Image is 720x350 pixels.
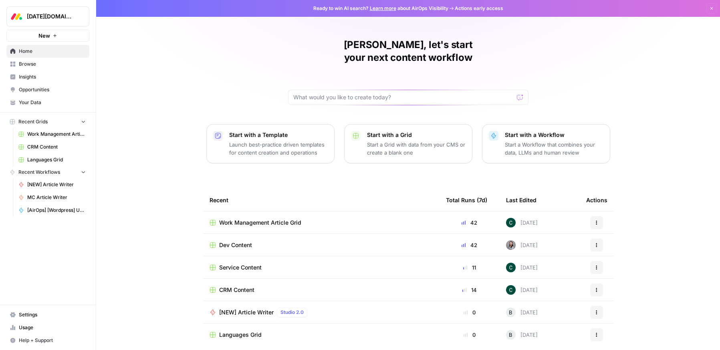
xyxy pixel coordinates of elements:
[15,128,89,141] a: Work Management Article Grid
[506,285,516,295] img: vwv6frqzyjkvcnqomnnxlvzyyij2
[219,308,274,316] span: [NEW] Article Writer
[6,70,89,83] a: Insights
[19,311,86,318] span: Settings
[506,263,538,272] div: [DATE]
[27,131,86,138] span: Work Management Article Grid
[506,189,536,211] div: Last Edited
[27,207,86,214] span: [AirOps] [Wordpress] Update Cornerstone Post
[38,32,50,40] span: New
[210,308,433,317] a: [NEW] Article WriterStudio 2.0
[27,194,86,201] span: MC Article Writer
[6,116,89,128] button: Recent Grids
[19,99,86,106] span: Your Data
[27,156,86,163] span: Languages Grid
[219,264,262,272] span: Service Content
[229,131,328,139] p: Start with a Template
[6,45,89,58] a: Home
[210,264,433,272] a: Service Content
[280,309,304,316] span: Studio 2.0
[19,86,86,93] span: Opportunities
[27,181,86,188] span: [NEW] Article Writer
[219,331,262,339] span: Languages Grid
[446,308,493,316] div: 0
[210,241,433,249] a: Dev Content
[6,166,89,178] button: Recent Workflows
[219,241,252,249] span: Dev Content
[6,6,89,26] button: Workspace: Monday.com
[9,9,24,24] img: Monday.com Logo
[506,308,538,317] div: [DATE]
[506,240,516,250] img: 0wmu78au1lfo96q8ngo6yaddb54d
[15,191,89,204] a: MC Article Writer
[210,331,433,339] a: Languages Grid
[446,264,493,272] div: 11
[506,285,538,295] div: [DATE]
[446,331,493,339] div: 0
[586,189,607,211] div: Actions
[506,330,538,340] div: [DATE]
[19,337,86,344] span: Help + Support
[210,189,433,211] div: Recent
[506,240,538,250] div: [DATE]
[6,308,89,321] a: Settings
[18,118,48,125] span: Recent Grids
[293,93,514,101] input: What would you like to create today?
[210,219,433,227] a: Work Management Article Grid
[210,286,433,294] a: CRM Content
[505,131,603,139] p: Start with a Workflow
[6,30,89,42] button: New
[506,263,516,272] img: vwv6frqzyjkvcnqomnnxlvzyyij2
[6,58,89,70] a: Browse
[506,218,538,227] div: [DATE]
[344,124,472,163] button: Start with a GridStart a Grid with data from your CMS or create a blank one
[27,143,86,151] span: CRM Content
[509,331,512,339] span: B
[506,218,516,227] img: vwv6frqzyjkvcnqomnnxlvzyyij2
[446,286,493,294] div: 14
[367,141,466,157] p: Start a Grid with data from your CMS or create a blank one
[6,334,89,347] button: Help + Support
[509,308,512,316] span: B
[288,38,528,64] h1: [PERSON_NAME], let's start your next content workflow
[15,153,89,166] a: Languages Grid
[19,73,86,80] span: Insights
[219,219,301,227] span: Work Management Article Grid
[15,141,89,153] a: CRM Content
[446,189,487,211] div: Total Runs (7d)
[370,5,396,11] a: Learn more
[6,83,89,96] a: Opportunities
[206,124,335,163] button: Start with a TemplateLaunch best-practice driven templates for content creation and operations
[27,12,75,20] span: [DATE][DOMAIN_NAME]
[219,286,254,294] span: CRM Content
[367,131,466,139] p: Start with a Grid
[446,241,493,249] div: 42
[455,5,503,12] span: Actions early access
[15,178,89,191] a: [NEW] Article Writer
[19,60,86,68] span: Browse
[482,124,610,163] button: Start with a WorkflowStart a Workflow that combines your data, LLMs and human review
[19,48,86,55] span: Home
[229,141,328,157] p: Launch best-practice driven templates for content creation and operations
[15,204,89,217] a: [AirOps] [Wordpress] Update Cornerstone Post
[446,219,493,227] div: 42
[6,96,89,109] a: Your Data
[505,141,603,157] p: Start a Workflow that combines your data, LLMs and human review
[19,324,86,331] span: Usage
[313,5,448,12] span: Ready to win AI search? about AirOps Visibility
[18,169,60,176] span: Recent Workflows
[6,321,89,334] a: Usage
